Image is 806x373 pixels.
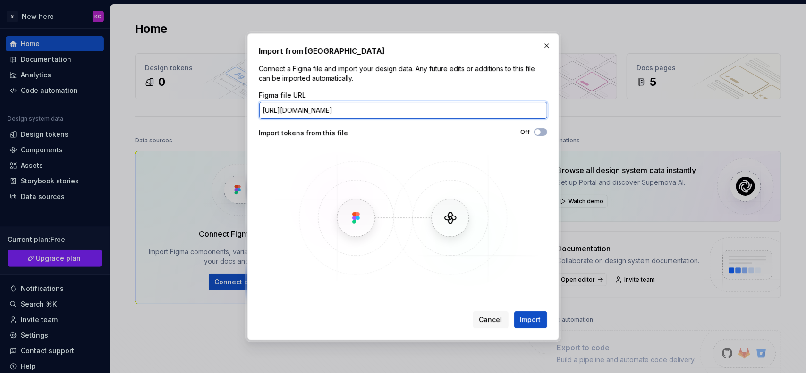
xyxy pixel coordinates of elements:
[259,91,306,100] label: Figma file URL
[514,311,547,328] button: Import
[521,128,530,136] label: Off
[259,64,547,83] p: Connect a Figma file and import your design data. Any future edits or additions to this file can ...
[259,102,547,119] input: https://figma.com/file/...
[259,45,547,57] h2: Import from [GEOGRAPHIC_DATA]
[259,128,403,138] div: Import tokens from this file
[473,311,509,328] button: Cancel
[479,315,502,324] span: Cancel
[520,315,541,324] span: Import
